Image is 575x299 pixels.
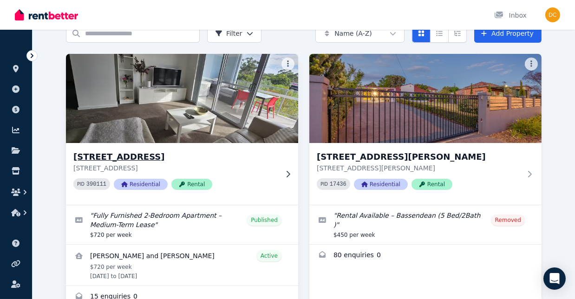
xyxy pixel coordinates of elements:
[412,24,431,43] button: Card view
[474,24,542,43] a: Add Property
[309,54,542,143] img: 94 Walter Rd East, Bassendean
[7,51,37,58] span: ORGANISE
[525,58,538,71] button: More options
[317,150,521,163] h3: [STREET_ADDRESS][PERSON_NAME]
[309,54,542,205] a: 94 Walter Rd East, Bassendean[STREET_ADDRESS][PERSON_NAME][STREET_ADDRESS][PERSON_NAME]PID 17436R...
[215,29,242,38] span: Filter
[207,24,261,43] button: Filter
[60,52,304,145] img: 19 Sudbury Rd, Mirrabooka
[73,163,278,173] p: [STREET_ADDRESS]
[309,245,542,267] a: Enquiries for 94 Walter Rd East, Bassendean
[171,179,212,190] span: Rental
[86,181,106,188] code: 390111
[448,24,467,43] button: Expanded list view
[412,179,452,190] span: Rental
[354,179,408,190] span: Residential
[66,205,298,244] a: Edit listing: Fully Furnished 2-Bedroom Apartment – Medium-Term Lease
[66,54,298,205] a: 19 Sudbury Rd, Mirrabooka[STREET_ADDRESS][STREET_ADDRESS]PID 390111ResidentialRental
[494,11,527,20] div: Inbox
[317,163,521,173] p: [STREET_ADDRESS][PERSON_NAME]
[73,150,278,163] h3: [STREET_ADDRESS]
[330,181,346,188] code: 17436
[545,7,560,22] img: Dhiraj Chhetri
[334,29,372,38] span: Name (A-Z)
[77,182,85,187] small: PID
[543,267,566,290] div: Open Intercom Messenger
[15,8,78,22] img: RentBetter
[412,24,467,43] div: View options
[66,245,298,286] a: View details for Cameron Singer and Samantha Hana
[281,58,294,71] button: More options
[430,24,449,43] button: Compact list view
[315,24,405,43] button: Name (A-Z)
[320,182,328,187] small: PID
[114,179,168,190] span: Residential
[309,205,542,244] a: Edit listing: Rental Available – Bassendean (5 Bed/2Bath )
